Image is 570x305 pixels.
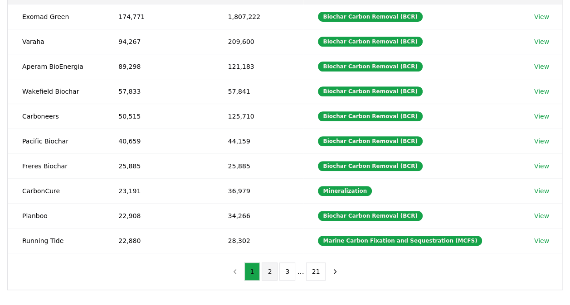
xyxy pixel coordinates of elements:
[534,162,549,171] a: View
[8,203,104,228] td: Planboo
[8,79,104,104] td: Wakefield Biochar
[214,228,304,253] td: 28,302
[214,54,304,79] td: 121,183
[318,86,422,96] div: Biochar Carbon Removal (BCR)
[244,262,260,281] button: 1
[534,211,549,220] a: View
[534,12,549,21] a: View
[8,153,104,178] td: Freres Biochar
[327,262,343,281] button: next page
[262,262,278,281] button: 2
[318,186,372,196] div: Mineralization
[534,137,549,146] a: View
[8,178,104,203] td: CarbonCure
[104,153,213,178] td: 25,885
[534,112,549,121] a: View
[318,236,482,246] div: Marine Carbon Fixation and Sequestration (MCFS)
[8,4,104,29] td: Exomad Green
[214,178,304,203] td: 36,979
[318,161,422,171] div: Biochar Carbon Removal (BCR)
[104,79,213,104] td: 57,833
[104,203,213,228] td: 22,908
[214,29,304,54] td: 209,600
[214,129,304,153] td: 44,159
[534,87,549,96] a: View
[297,266,304,277] li: ...
[104,54,213,79] td: 89,298
[318,211,422,221] div: Biochar Carbon Removal (BCR)
[104,29,213,54] td: 94,267
[104,129,213,153] td: 40,659
[318,12,422,22] div: Biochar Carbon Removal (BCR)
[534,37,549,46] a: View
[104,4,213,29] td: 174,771
[534,186,549,195] a: View
[104,178,213,203] td: 23,191
[104,104,213,129] td: 50,515
[8,29,104,54] td: Varaha
[318,62,422,71] div: Biochar Carbon Removal (BCR)
[318,111,422,121] div: Biochar Carbon Removal (BCR)
[318,136,422,146] div: Biochar Carbon Removal (BCR)
[214,153,304,178] td: 25,885
[214,104,304,129] td: 125,710
[8,228,104,253] td: Running Tide
[214,203,304,228] td: 34,266
[318,37,422,47] div: Biochar Carbon Removal (BCR)
[534,62,549,71] a: View
[279,262,295,281] button: 3
[534,236,549,245] a: View
[214,79,304,104] td: 57,841
[306,262,326,281] button: 21
[104,228,213,253] td: 22,880
[8,129,104,153] td: Pacific Biochar
[214,4,304,29] td: 1,807,222
[8,104,104,129] td: Carboneers
[8,54,104,79] td: Aperam BioEnergia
